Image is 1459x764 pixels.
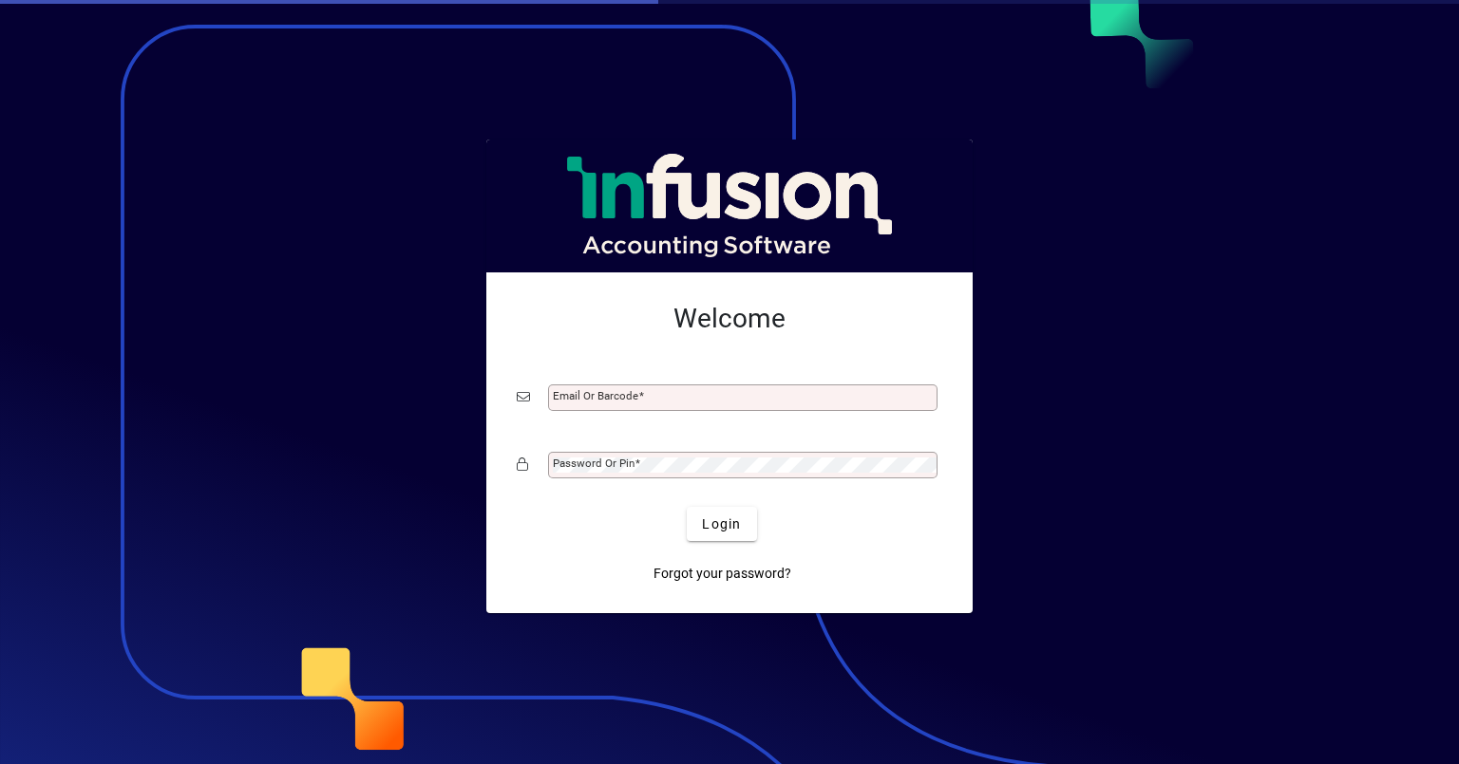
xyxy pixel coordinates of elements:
[687,507,756,541] button: Login
[646,556,799,590] a: Forgot your password?
[553,389,638,402] mat-label: Email or Barcode
[517,303,942,335] h2: Welcome
[702,514,741,534] span: Login
[553,457,635,470] mat-label: Password or Pin
[654,564,791,584] span: Forgot your password?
